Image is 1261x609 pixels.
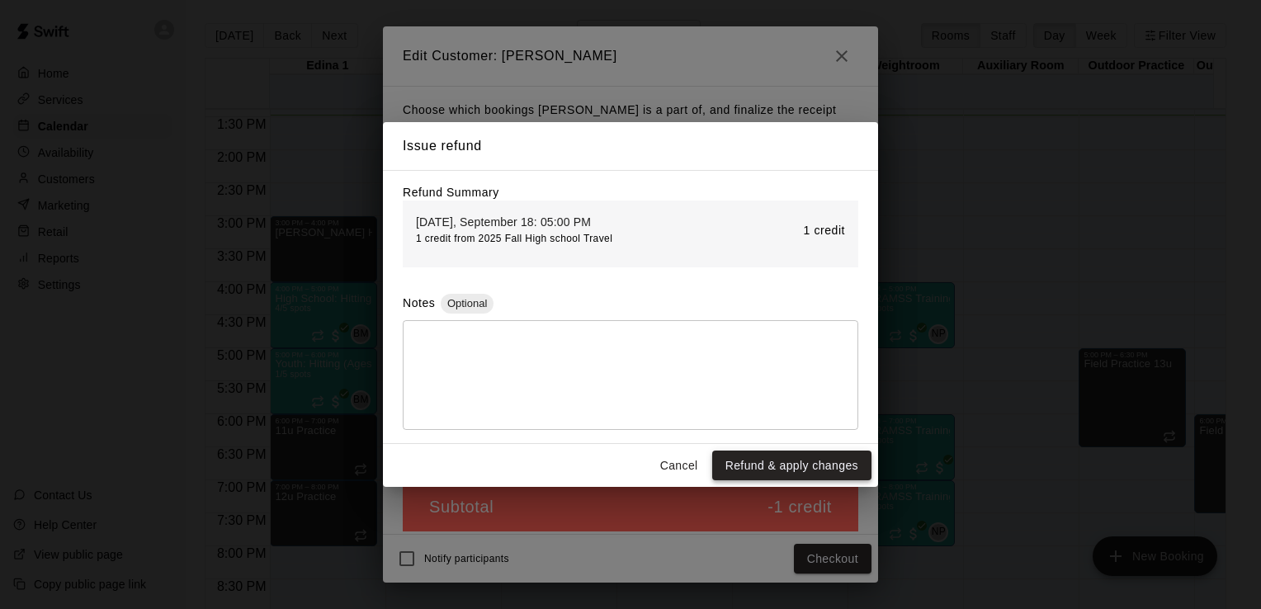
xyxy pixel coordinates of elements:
button: Refund & apply changes [712,451,871,481]
button: Cancel [653,451,706,481]
label: Refund Summary [403,186,499,199]
span: 1 credit from 2025 Fall High school Travel [416,233,612,244]
h2: Issue refund [383,122,878,170]
p: 1 credit [804,222,845,239]
p: [DATE], September 18: 05:00 PM [416,214,607,230]
span: Optional [441,297,494,309]
label: Notes [403,296,435,309]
